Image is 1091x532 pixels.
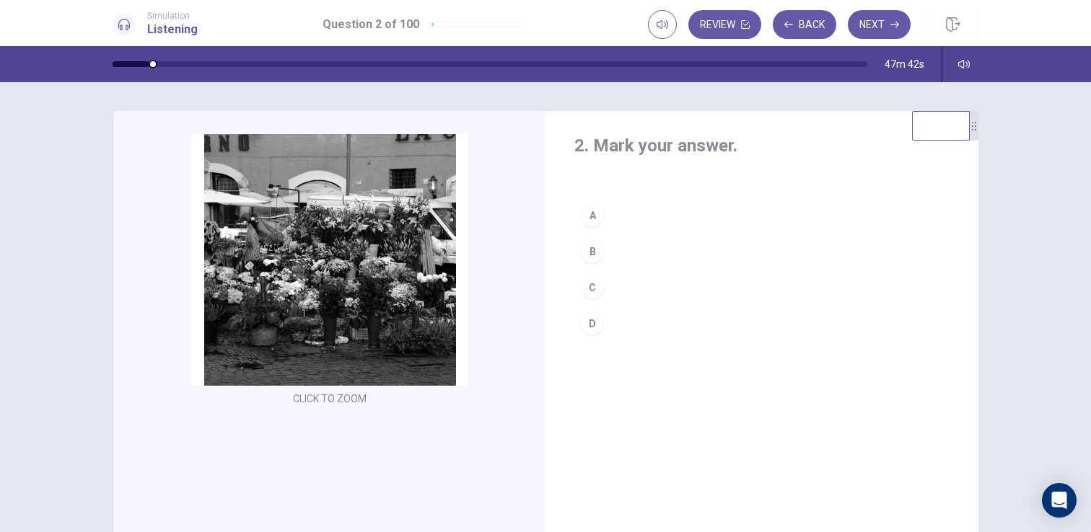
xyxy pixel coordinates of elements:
span: Simulation [147,11,198,21]
div: D [581,312,604,335]
span: 47m 42s [885,58,924,70]
button: B [574,234,950,270]
div: C [581,276,604,299]
div: B [581,240,604,263]
h4: 2. Mark your answer. [574,134,950,157]
h1: Question 2 of 100 [323,16,419,33]
div: Open Intercom Messenger [1042,483,1077,518]
button: C [574,270,950,306]
h1: Listening [147,21,198,38]
button: D [574,306,950,342]
button: Back [773,10,836,39]
button: A [574,198,950,234]
button: Next [848,10,911,39]
button: Review [688,10,761,39]
div: A [581,204,604,227]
